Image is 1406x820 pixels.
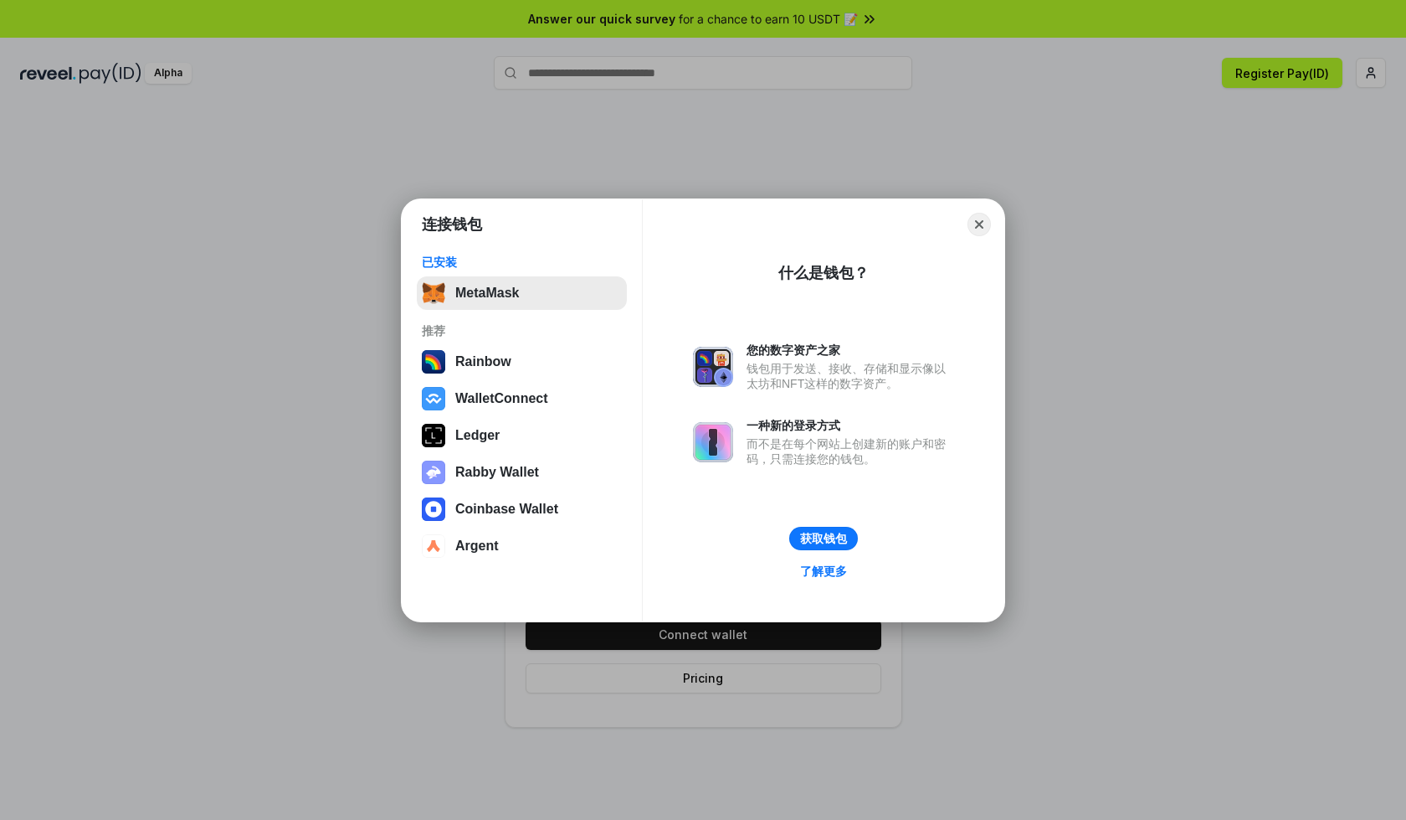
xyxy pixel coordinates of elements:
[417,419,627,452] button: Ledger
[417,493,627,526] button: Coinbase Wallet
[422,461,445,484] img: svg+xml,%3Csvg%20xmlns%3D%22http%3A%2F%2Fwww.w3.org%2F2000%2Fsvg%22%20fill%3D%22none%22%20viewBox...
[790,560,857,582] a: 了解更多
[422,214,482,235] h1: 连接钱包
[747,361,954,391] div: 钱包用于发送、接收、存储和显示像以太坊和NFT这样的数字资产。
[455,428,500,443] div: Ledger
[455,502,558,517] div: Coinbase Wallet
[800,564,847,579] div: 了解更多
[693,422,733,462] img: svg+xml,%3Csvg%20xmlns%3D%22http%3A%2F%2Fwww.w3.org%2F2000%2Fsvg%22%20fill%3D%22none%22%20viewBox...
[417,345,627,379] button: Rainbow
[455,354,511,369] div: Rainbow
[417,456,627,489] button: Rabby Wallet
[455,539,499,554] div: Argent
[422,534,445,558] img: svg+xml,%3Csvg%20width%3D%2228%22%20height%3D%2228%22%20viewBox%3D%220%200%2028%2028%22%20fill%3D...
[693,347,733,387] img: svg+xml,%3Csvg%20xmlns%3D%22http%3A%2F%2Fwww.w3.org%2F2000%2Fsvg%22%20fill%3D%22none%22%20viewBox...
[422,281,445,305] img: svg+xml,%3Csvg%20fill%3D%22none%22%20height%3D%2233%22%20viewBox%3D%220%200%2035%2033%22%20width%...
[422,255,622,270] div: 已安装
[422,323,622,338] div: 推荐
[417,382,627,415] button: WalletConnect
[789,527,858,550] button: 获取钱包
[455,286,519,301] div: MetaMask
[747,343,954,358] div: 您的数字资产之家
[967,213,991,236] button: Close
[422,498,445,521] img: svg+xml,%3Csvg%20width%3D%2228%22%20height%3D%2228%22%20viewBox%3D%220%200%2028%2028%22%20fill%3D...
[747,436,954,467] div: 而不是在每个网站上创建新的账户和密码，只需连接您的钱包。
[747,418,954,433] div: 一种新的登录方式
[778,263,869,283] div: 什么是钱包？
[417,276,627,310] button: MetaMask
[422,350,445,374] img: svg+xml,%3Csvg%20width%3D%22120%22%20height%3D%22120%22%20viewBox%3D%220%200%20120%20120%22%20fil...
[800,531,847,546] div: 获取钱包
[455,391,548,406] div: WalletConnect
[422,387,445,410] img: svg+xml,%3Csvg%20width%3D%2228%22%20height%3D%2228%22%20viewBox%3D%220%200%2028%2028%22%20fill%3D...
[417,529,627,563] button: Argent
[422,424,445,447] img: svg+xml,%3Csvg%20xmlns%3D%22http%3A%2F%2Fwww.w3.org%2F2000%2Fsvg%22%20width%3D%2228%22%20height%3...
[455,465,539,480] div: Rabby Wallet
